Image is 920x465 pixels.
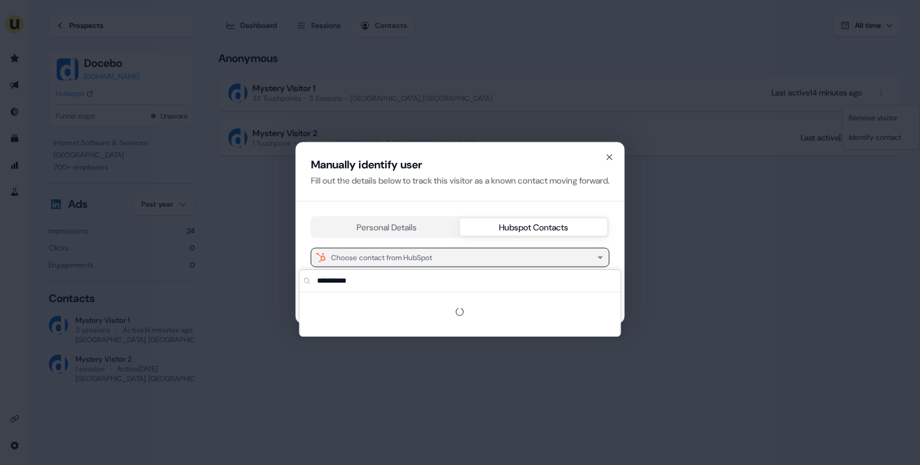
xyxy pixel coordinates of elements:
div: Suggestions [300,292,621,336]
div: Fill out the details below to track this visitor as a known contact moving forward. [311,174,610,186]
div: Manually identify user [311,157,610,171]
div: Choose contact from HubSpot [331,251,432,263]
button: Personal Details [313,218,461,235]
button: Hubspot Contacts [460,218,607,235]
